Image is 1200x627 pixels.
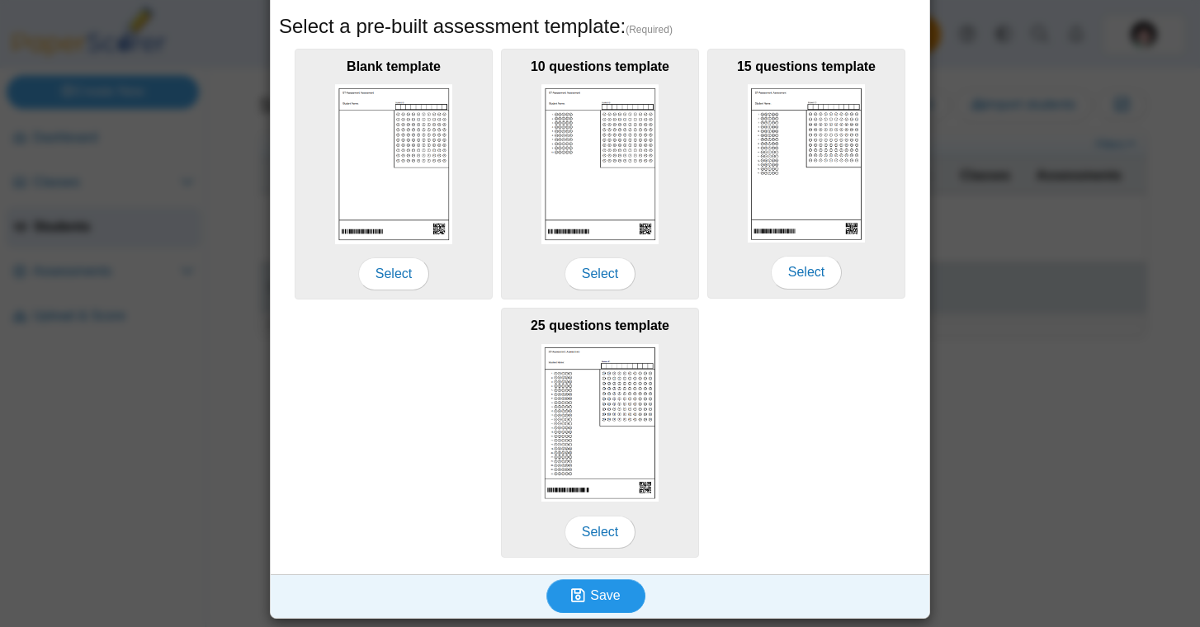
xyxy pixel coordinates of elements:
img: scan_sheet_15_questions.png [748,84,865,243]
button: Save [546,579,645,612]
img: scan_sheet_blank.png [335,84,452,243]
span: Save [590,588,620,602]
b: 15 questions template [737,59,876,73]
span: Select [565,257,635,290]
img: scan_sheet_25_questions.png [541,344,659,502]
img: scan_sheet_10_questions.png [541,84,659,243]
span: Select [358,257,429,290]
h5: Select a pre-built assessment template: [279,12,921,40]
span: (Required) [626,23,673,37]
b: 10 questions template [531,59,669,73]
b: Blank template [347,59,441,73]
span: Select [771,256,842,289]
b: 25 questions template [531,318,669,332]
span: Select [565,516,635,549]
